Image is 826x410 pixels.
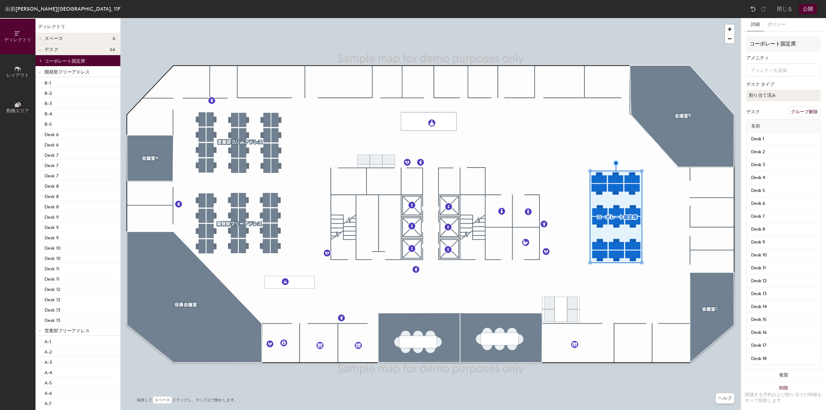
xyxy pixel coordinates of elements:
[748,225,819,234] input: 名前のないデスク
[45,151,58,158] p: Desk 7
[45,358,52,365] p: A-3
[6,108,29,114] span: 勤務エリア
[45,47,58,52] span: デスク
[113,36,115,41] span: 6
[45,171,58,179] p: Desk 7
[748,289,819,298] input: 名前のないデスク
[748,251,819,260] input: 名前のないデスク
[746,109,760,115] div: デスク
[748,135,819,144] input: 名前のないデスク
[45,264,59,272] p: Desk 11
[45,399,51,406] p: A-7
[45,58,85,64] span: コーポレート固定席
[45,233,59,241] p: Desk 9
[45,368,52,375] p: A-4
[741,382,826,410] button: 削除関連する予約および割り当ての情報をすべて削除します
[45,78,51,86] p: B-1
[746,82,821,87] div: デスク タイプ
[777,4,792,14] button: 閉じる
[45,69,90,75] span: 開発部フリーアドレス
[45,192,59,199] p: Desk 8
[45,244,61,251] p: Desk 10
[45,223,59,230] p: Desk 9
[748,276,819,285] input: 名前のないデスク
[6,73,29,78] span: レイアウト
[45,202,59,210] p: Desk 8
[764,18,790,31] button: ポリシー
[45,337,51,345] p: A-1
[741,369,826,382] button: 複製
[45,275,59,282] p: Desk 11
[45,254,61,261] p: Desk 10
[748,147,819,156] input: 名前のないデスク
[45,130,59,137] p: Desk 6
[45,120,52,127] p: B-5
[45,305,60,313] p: Desk 13
[745,392,822,404] div: 関連する予約および割り当ての情報をすべて削除します
[45,161,58,168] p: Desk 7
[110,47,115,52] span: 66
[35,23,120,33] h1: ディレクトリ
[750,66,808,74] input: アメニティを追加
[746,90,821,101] button: 割り当て済み
[4,37,31,43] span: ディレクトリ
[45,36,63,41] span: スペース
[748,160,819,169] input: 名前のないデスク
[748,354,819,363] input: 名前のないデスク
[45,182,59,189] p: Desk 8
[45,316,60,323] p: Desk 13
[748,173,819,182] input: 名前のないデスク
[747,18,764,31] button: 詳細
[716,393,734,404] button: ヘルプ
[748,264,819,273] input: 名前のないデスク
[748,238,819,247] input: 名前のないデスク
[45,99,52,106] p: B-3
[799,4,817,14] button: 公開
[748,315,819,324] input: 名前のないデスク
[45,328,90,334] span: 営業部フリーアドレス
[45,389,52,396] p: A-6
[45,285,60,292] p: Desk 12
[788,106,821,117] button: グループ解除
[748,186,819,195] input: 名前のないデスク
[748,302,819,311] input: 名前のないデスク
[748,341,819,350] input: 名前のないデスク
[45,140,59,148] p: Desk 6
[45,213,59,220] p: Desk 9
[748,120,763,132] span: 名前
[5,5,120,13] div: 出前[PERSON_NAME][GEOGRAPHIC_DATA], 11F
[45,89,52,96] p: B-2
[45,109,52,117] p: B-4
[748,212,819,221] input: 名前のないデスク
[45,347,52,355] p: A-2
[45,378,52,386] p: A-5
[750,6,756,12] img: Undo
[748,328,819,337] input: 名前のないデスク
[45,295,60,303] p: Desk 12
[746,55,821,61] div: アメニティ
[748,199,819,208] input: 名前のないデスク
[760,6,767,12] img: Redo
